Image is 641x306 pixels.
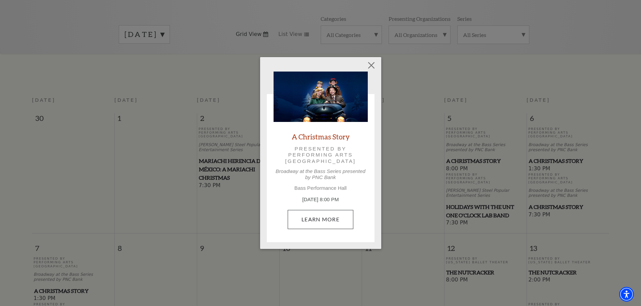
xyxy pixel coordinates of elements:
p: [DATE] 8:00 PM [274,196,368,204]
p: Bass Performance Hall [274,185,368,191]
img: A Christmas Story [274,72,368,122]
p: Presented by Performing Arts [GEOGRAPHIC_DATA] [283,146,358,164]
div: Accessibility Menu [619,287,634,302]
a: December 5, 8:00 PM Learn More [288,210,353,229]
a: A Christmas Story [292,132,350,141]
button: Close [365,59,378,72]
p: Broadway at the Bass Series presented by PNC Bank [274,168,368,180]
